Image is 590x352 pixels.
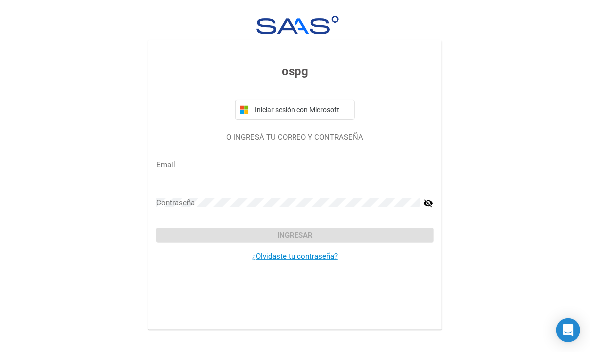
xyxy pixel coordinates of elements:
[156,132,433,143] p: O INGRESÁ TU CORREO Y CONTRASEÑA
[277,231,313,240] span: Ingresar
[423,197,433,209] mat-icon: visibility_off
[156,228,433,243] button: Ingresar
[252,252,338,261] a: ¿Olvidaste tu contraseña?
[235,100,355,120] button: Iniciar sesión con Microsoft
[156,62,433,80] h3: ospg
[253,106,350,114] span: Iniciar sesión con Microsoft
[556,318,580,342] div: Open Intercom Messenger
